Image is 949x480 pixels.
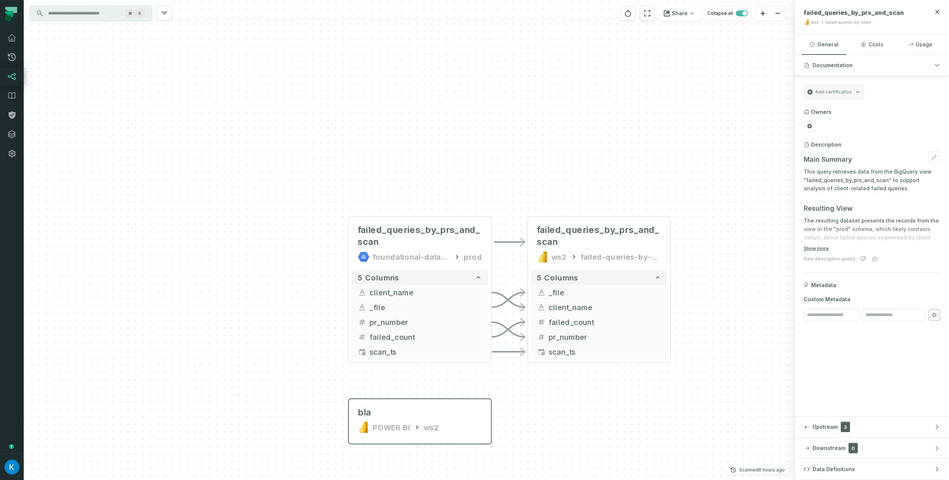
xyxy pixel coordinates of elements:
button: Share [659,6,700,21]
button: Take the tour [29,133,79,148]
div: Find your Data Assets [29,99,126,107]
span: 0 [849,443,858,453]
span: Upstream [813,423,838,431]
span: Home [17,250,32,255]
span: Data Definitions [813,466,855,473]
span: integer [358,332,367,341]
button: Costs [849,34,894,55]
span: Downstream [813,444,846,452]
g: Edge from 0305476cb434cd7ad91d89967bae13fc to 2def306c2a75e045062aaf5445d8f352 [491,292,525,307]
span: client_name [549,302,661,313]
span: failed_queries_by_prs_and_scan [804,9,904,16]
div: ws2 [552,251,567,263]
div: 1Find your Data Assets [14,97,135,109]
button: failed_count [352,329,488,344]
button: Show more [804,246,829,251]
button: failed_count [531,315,667,329]
span: Metadata [811,282,836,289]
span: failed_queries_by_prs_and_scan [537,224,661,248]
span: client_name [370,287,482,298]
span: integer [537,332,546,341]
span: Messages [62,250,87,255]
span: integer [358,318,367,326]
button: scan_ts [352,344,488,359]
button: client_name [352,285,488,300]
button: scan_ts [531,344,667,359]
span: 3 [841,422,850,432]
span: Press ⌘ + K to focus the search bar [136,9,145,18]
span: Press ⌘ + K to focus the search bar [125,9,135,18]
h3: Description [811,141,841,148]
h3: Main Summary [804,154,940,165]
button: pr_number [352,315,488,329]
button: Usage [897,34,942,55]
span: string [358,288,367,297]
span: failed_count [549,316,661,328]
span: string [537,288,546,297]
button: Upstream3 [795,417,949,437]
button: Data Definitions [795,459,949,480]
span: pr_number [370,316,482,328]
div: Rate description quality [804,256,856,262]
span: timestamp [358,347,367,356]
div: bla [358,407,371,418]
button: Collapse all [704,6,751,21]
span: Tasks [116,250,132,255]
div: ws2 [424,421,439,433]
div: Tooltip anchor [8,443,15,450]
h3: Resulting View [804,203,940,214]
g: Edge from 0305476cb434cd7ad91d89967bae13fc to 2def306c2a75e045062aaf5445d8f352 [491,322,525,337]
span: _file [370,302,482,313]
span: scan_ts [549,346,661,357]
h1: Tasks [63,3,87,16]
span: string [358,303,367,312]
button: zoom in [755,6,770,21]
div: POWER BI [373,421,410,433]
div: Welcome, Kosta! [10,29,138,42]
div: foundational-data-stack [373,251,450,263]
span: 5 columns [537,273,578,282]
div: 3Data Catalog [14,217,135,229]
div: ws2 [811,20,819,25]
span: Add certification [815,89,852,95]
h3: Owners [811,108,831,116]
div: failed-queries-by-client [581,251,661,263]
button: Documentation [795,55,949,76]
img: avatar of Kosta Shougaev [4,460,19,474]
button: _file [352,300,488,315]
button: _file [531,285,667,300]
p: This query retrieves data from the BigQuery view "failed_queries_by_prs_and_scan" to support anal... [804,168,940,193]
span: integer [537,318,546,326]
button: Add certification [804,85,864,99]
div: prod [464,251,482,263]
button: Mark as completed [29,163,86,171]
span: failed_queries_by_prs_and_scan [358,224,482,248]
span: Custom Metadata [804,296,940,303]
span: scan_ts [370,346,482,357]
button: pr_number [531,329,667,344]
div: Data Catalog [29,220,126,227]
p: The resulting dataset presents the records from the view in the "prod" schema, which likely conta... [804,217,940,250]
relative-time: Sep 15, 2025, 8:11 AM GMT+3 [758,467,785,473]
span: pr_number [549,331,661,342]
p: About 5 minutes [98,68,141,76]
button: Scanned[DATE] 8:11:10 AM [726,466,789,474]
span: string [537,303,546,312]
button: Messages [49,231,99,261]
div: failed-queries-by-client [826,20,871,25]
button: General [801,34,846,55]
p: Scanned [739,466,785,474]
div: Lineage Graph [29,191,126,199]
span: _file [549,287,661,298]
span: 5 columns [358,273,399,282]
span: timestamp [537,347,546,356]
div: Close [130,3,143,16]
button: Downstream0 [795,438,949,458]
p: 5 steps [7,68,26,76]
div: Quickly find the right data asset in your stack. [29,112,129,127]
span: Documentation [813,62,853,69]
div: 2Lineage Graph [14,189,135,201]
